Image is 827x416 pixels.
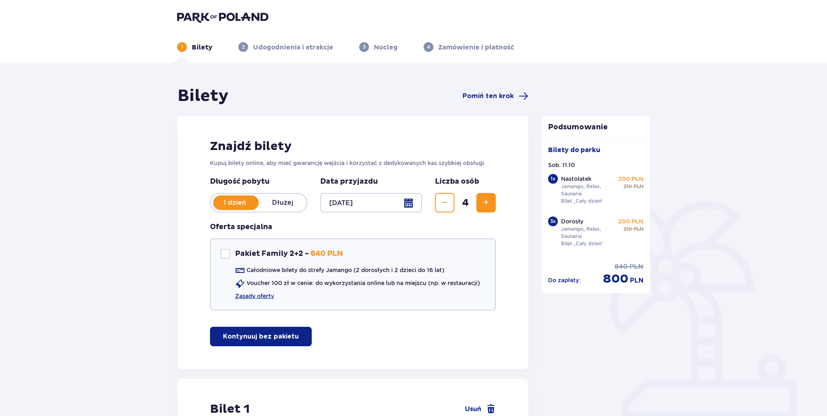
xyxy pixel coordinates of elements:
[561,225,617,240] p: Jamango, Relax, Saunaria
[210,222,272,232] h3: Oferta specjalna
[561,183,617,197] p: Jamango, Relax, Saunaria
[561,197,604,205] p: Bilet „Cały dzień”
[235,249,309,259] p: Pakiet Family 2+2 -
[542,122,650,132] p: Podsumowanie
[630,276,643,285] span: PLN
[561,240,604,247] p: Bilet „Cały dzień”
[424,42,514,52] div: 4Zamówienie i płatność
[463,92,514,101] span: Pomiń ten krok
[242,43,245,51] p: 2
[623,183,632,190] span: 210
[456,197,475,209] span: 4
[548,276,581,284] p: Do zapłaty :
[246,279,480,287] p: Voucher 100 zł w cenie: do wykorzystania online lub na miejscu (np. w restauracji)
[253,43,333,52] p: Udogodnienia i atrakcje
[177,11,268,23] img: Park of Poland logo
[634,225,643,233] span: PLN
[178,86,229,106] h1: Bilety
[476,193,496,212] button: Zwiększ
[435,177,479,187] p: Liczba osób
[238,42,333,52] div: 2Udogodnienia i atrakcje
[374,43,398,52] p: Nocleg
[320,177,378,187] p: Data przyjazdu
[177,42,212,52] div: 1Bilety
[246,266,444,274] p: Całodniowe bilety do strefy Jamango (2 dorosłych i 2 dzieci do 16 lat)
[363,43,366,51] p: 3
[181,43,183,51] p: 1
[548,217,558,226] div: 3 x
[561,217,583,225] p: Dorosły
[465,405,481,414] span: Usuń
[561,175,591,183] p: Nastolatek
[210,139,496,154] h2: Znajdź bilety
[548,174,558,184] div: 1 x
[603,271,628,287] span: 800
[210,177,307,187] p: Długość pobytu
[311,249,343,259] p: 640 PLN
[359,42,398,52] div: 3Nocleg
[630,262,643,271] span: PLN
[259,198,306,207] p: Dłużej
[623,225,632,233] span: 210
[427,43,430,51] p: 4
[211,198,259,207] p: 1 dzień
[618,175,643,183] p: 200 PLN
[235,292,274,300] a: Zasady oferty
[463,91,528,101] a: Pomiń ten krok
[223,332,299,341] p: Kontynuuj bez pakietu
[548,161,575,169] p: Sob. 11.10
[192,43,212,52] p: Bilety
[210,159,496,167] p: Kupuj bilety online, aby mieć gwarancję wejścia i korzystać z dedykowanych kas szybkiej obsługi.
[438,43,514,52] p: Zamówienie i płatność
[465,404,496,414] a: Usuń
[615,262,628,271] span: 840
[435,193,454,212] button: Zmniejsz
[210,327,312,346] button: Kontynuuj bez pakietu
[548,146,600,154] p: Bilety do parku
[634,183,643,190] span: PLN
[618,217,643,225] p: 200 PLN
